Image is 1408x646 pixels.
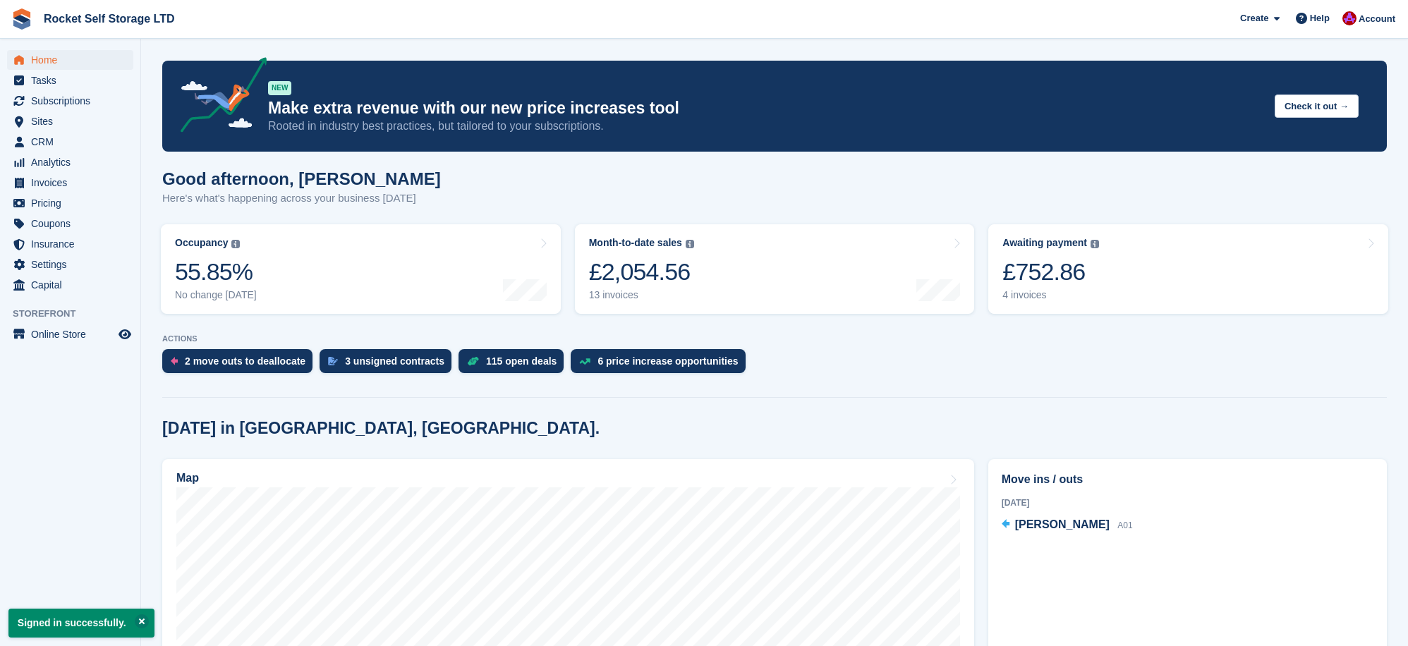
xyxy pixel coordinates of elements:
[116,326,133,343] a: Preview store
[589,257,694,286] div: £2,054.56
[1002,496,1373,509] div: [DATE]
[1240,11,1268,25] span: Create
[589,237,682,249] div: Month-to-date sales
[589,289,694,301] div: 13 invoices
[31,324,116,344] span: Online Store
[31,132,116,152] span: CRM
[175,237,228,249] div: Occupancy
[31,152,116,172] span: Analytics
[345,355,444,367] div: 3 unsigned contracts
[31,234,116,254] span: Insurance
[268,81,291,95] div: NEW
[467,356,479,366] img: deal-1b604bf984904fb50ccaf53a9ad4b4a5d6e5aea283cecdc64d6e3604feb123c2.svg
[161,224,561,314] a: Occupancy 55.85% No change [DATE]
[988,224,1388,314] a: Awaiting payment £752.86 4 invoices
[7,152,133,172] a: menu
[7,91,133,111] a: menu
[31,214,116,233] span: Coupons
[38,7,181,30] a: Rocket Self Storage LTD
[1002,257,1099,286] div: £752.86
[268,118,1263,134] p: Rooted in industry best practices, but tailored to your subscriptions.
[162,169,441,188] h1: Good afternoon, [PERSON_NAME]
[7,173,133,193] a: menu
[7,234,133,254] a: menu
[31,71,116,90] span: Tasks
[1015,518,1110,530] span: [PERSON_NAME]
[162,190,441,207] p: Here's what's happening across your business [DATE]
[7,255,133,274] a: menu
[1342,11,1357,25] img: Lee Tresadern
[579,358,590,365] img: price_increase_opportunities-93ffe204e8149a01c8c9dc8f82e8f89637d9d84a8eef4429ea346261dce0b2c0.svg
[597,355,738,367] div: 6 price increase opportunities
[162,419,600,438] h2: [DATE] in [GEOGRAPHIC_DATA], [GEOGRAPHIC_DATA].
[185,355,305,367] div: 2 move outs to deallocate
[7,50,133,70] a: menu
[162,334,1387,343] p: ACTIONS
[7,214,133,233] a: menu
[7,111,133,131] a: menu
[162,349,320,380] a: 2 move outs to deallocate
[171,357,178,365] img: move_outs_to_deallocate_icon-f764333ba52eb49d3ac5e1228854f67142a1ed5810a6f6cc68b1a99e826820c5.svg
[1002,471,1373,488] h2: Move ins / outs
[231,240,240,248] img: icon-info-grey-7440780725fd019a000dd9b08b2336e03edf1995a4989e88bcd33f0948082b44.svg
[31,173,116,193] span: Invoices
[7,324,133,344] a: menu
[268,98,1263,118] p: Make extra revenue with our new price increases tool
[175,289,257,301] div: No change [DATE]
[328,357,338,365] img: contract_signature_icon-13c848040528278c33f63329250d36e43548de30e8caae1d1a13099fd9432cc5.svg
[1002,237,1087,249] div: Awaiting payment
[1091,240,1099,248] img: icon-info-grey-7440780725fd019a000dd9b08b2336e03edf1995a4989e88bcd33f0948082b44.svg
[7,193,133,213] a: menu
[169,57,267,138] img: price-adjustments-announcement-icon-8257ccfd72463d97f412b2fc003d46551f7dbcb40ab6d574587a9cd5c0d94...
[486,355,557,367] div: 115 open deals
[31,255,116,274] span: Settings
[1002,516,1133,535] a: [PERSON_NAME] A01
[31,193,116,213] span: Pricing
[176,472,199,484] h2: Map
[575,224,975,314] a: Month-to-date sales £2,054.56 13 invoices
[1310,11,1330,25] span: Help
[459,349,571,380] a: 115 open deals
[1002,289,1099,301] div: 4 invoices
[320,349,459,380] a: 3 unsigned contracts
[1359,12,1395,26] span: Account
[8,609,154,638] p: Signed in successfully.
[7,275,133,295] a: menu
[175,257,257,286] div: 55.85%
[686,240,694,248] img: icon-info-grey-7440780725fd019a000dd9b08b2336e03edf1995a4989e88bcd33f0948082b44.svg
[11,8,32,30] img: stora-icon-8386f47178a22dfd0bd8f6a31ec36ba5ce8667c1dd55bd0f319d3a0aa187defe.svg
[31,275,116,295] span: Capital
[31,111,116,131] span: Sites
[1275,95,1359,118] button: Check it out →
[13,307,140,321] span: Storefront
[7,132,133,152] a: menu
[31,50,116,70] span: Home
[31,91,116,111] span: Subscriptions
[7,71,133,90] a: menu
[571,349,752,380] a: 6 price increase opportunities
[1117,520,1132,530] span: A01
